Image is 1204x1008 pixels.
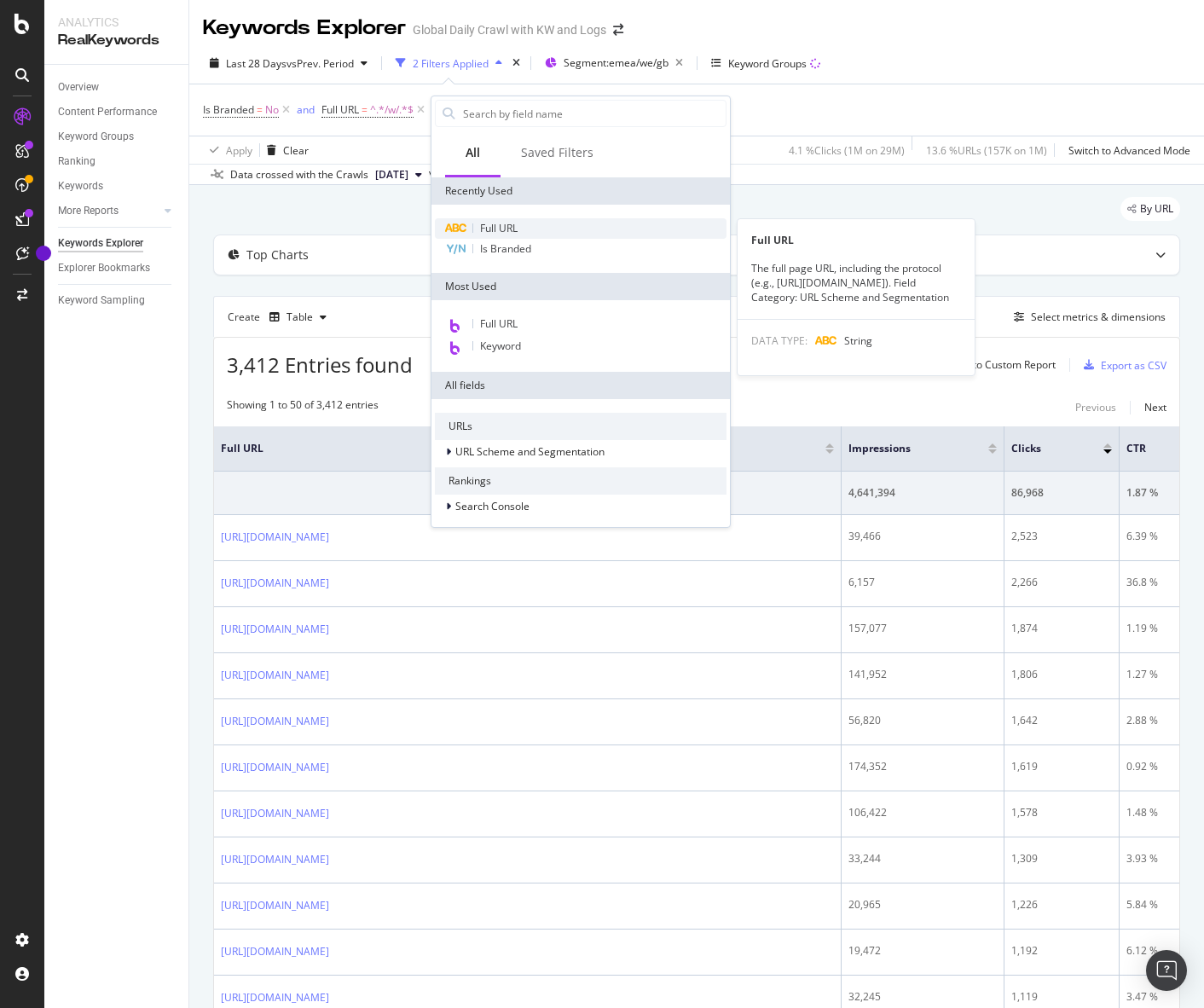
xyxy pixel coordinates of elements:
[58,259,150,277] div: Explorer Bookmarks
[848,759,997,774] div: 174,352
[221,805,329,822] a: [URL][DOMAIN_NAME]
[413,56,489,71] div: 2 Filters Applied
[564,55,669,70] span: Segment: emea/we/gb
[368,165,429,185] button: [DATE]
[738,233,975,247] div: Full URL
[738,261,975,304] div: The full page URL, including the protocol (e.g., [URL][DOMAIN_NAME]). Field Category: URL Scheme ...
[227,350,413,379] span: 3,412 Entries found
[480,339,521,353] span: Keyword
[58,202,159,220] a: More Reports
[431,177,730,205] div: Recently Used
[848,943,997,959] div: 19,472
[1011,575,1112,590] div: 2,266
[58,259,177,277] a: Explorer Bookmarks
[1007,307,1166,327] button: Select metrics & dimensions
[221,667,329,684] a: [URL][DOMAIN_NAME]
[58,292,177,310] a: Keyword Sampling
[203,49,374,77] button: Last 28 DaysvsPrev. Period
[58,292,145,310] div: Keyword Sampling
[1144,397,1166,418] button: Next
[58,103,177,121] a: Content Performance
[848,667,997,682] div: 141,952
[1011,713,1112,728] div: 1,642
[58,128,177,146] a: Keyword Groups
[455,444,605,459] span: URL Scheme and Segmentation
[952,360,1056,370] div: Add to Custom Report
[58,14,175,31] div: Analytics
[221,575,329,592] a: [URL][DOMAIN_NAME]
[203,102,254,117] span: Is Branded
[1011,441,1078,456] span: Clicks
[751,333,807,348] span: DATA TYPE:
[1068,143,1190,158] div: Switch to Advanced Mode
[1011,529,1112,544] div: 2,523
[221,621,329,638] a: [URL][DOMAIN_NAME]
[1126,441,1178,456] span: CTR
[228,304,333,331] div: Create
[728,56,807,71] div: Keyword Groups
[1146,950,1187,991] div: Open Intercom Messenger
[1062,136,1190,164] button: Switch to Advanced Mode
[227,397,379,418] div: Showing 1 to 50 of 3,412 entries
[480,221,518,235] span: Full URL
[58,78,177,96] a: Overview
[58,153,177,171] a: Ranking
[455,526,561,541] span: Web Vitals - Field Data
[455,499,530,513] span: Search Console
[431,273,730,300] div: Most Used
[480,241,531,256] span: Is Branded
[848,713,997,728] div: 56,820
[36,246,51,261] div: Tooltip anchor
[297,102,315,117] div: and
[58,78,99,96] div: Overview
[521,144,593,161] div: Saved Filters
[58,153,96,171] div: Ranking
[613,24,623,36] div: arrow-right-arrow-left
[203,136,252,164] button: Apply
[1144,400,1166,414] div: Next
[844,333,872,348] span: String
[848,575,997,590] div: 6,157
[263,304,333,331] button: Table
[221,713,329,730] a: [URL][DOMAIN_NAME]
[413,21,606,38] div: Global Daily Crawl with KW and Logs
[389,49,509,77] button: 2 Filters Applied
[58,177,177,195] a: Keywords
[509,55,524,72] div: times
[362,102,368,117] span: =
[221,759,329,776] a: [URL][DOMAIN_NAME]
[848,897,997,912] div: 20,965
[929,351,1056,379] button: Add to Custom Report
[926,143,1047,158] div: 13.6 % URLs ( 157K on 1M )
[1011,851,1112,866] div: 1,309
[221,851,329,868] a: [URL][DOMAIN_NAME]
[848,529,997,544] div: 39,466
[257,102,263,117] span: =
[1077,351,1166,379] button: Export as CSV
[538,49,690,77] button: Segment:emea/we/gb
[1011,759,1112,774] div: 1,619
[1075,400,1116,414] div: Previous
[221,529,329,546] a: [URL][DOMAIN_NAME]
[848,621,997,636] div: 157,077
[1011,943,1112,959] div: 1,192
[221,943,329,960] a: [URL][DOMAIN_NAME]
[466,144,480,161] div: All
[58,202,119,220] div: More Reports
[230,167,368,182] div: Data crossed with the Crawls
[221,441,800,456] span: Full URL
[704,49,827,77] button: Keyword Groups
[1011,989,1112,1005] div: 1,119
[287,56,354,71] span: vs Prev. Period
[203,14,406,43] div: Keywords Explorer
[58,31,175,50] div: RealKeywords
[1011,667,1112,682] div: 1,806
[428,100,496,120] button: Add Filter
[480,316,518,331] span: Full URL
[58,103,157,121] div: Content Performance
[265,98,279,122] span: No
[848,851,997,866] div: 33,244
[1031,310,1166,324] div: Select metrics & dimensions
[789,143,905,158] div: 4.1 % Clicks ( 1M on 29M )
[58,128,134,146] div: Keyword Groups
